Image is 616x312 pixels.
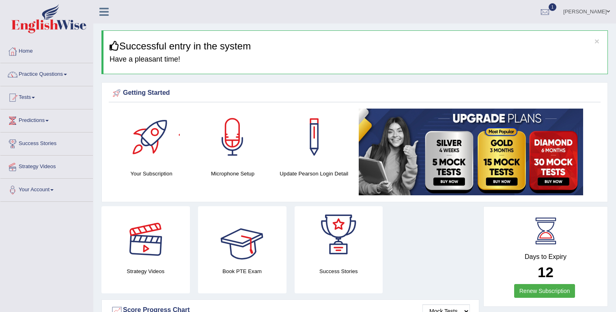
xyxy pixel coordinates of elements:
span: 1 [549,3,557,11]
a: Tests [0,86,93,107]
img: small5.jpg [359,109,583,195]
a: Home [0,40,93,60]
h4: Microphone Setup [196,169,269,178]
h4: Have a pleasant time! [110,56,601,64]
h4: Days to Expiry [493,253,599,261]
h4: Your Subscription [115,169,188,178]
div: Getting Started [111,87,599,99]
h4: Success Stories [295,267,383,276]
a: Strategy Videos [0,156,93,176]
a: Renew Subscription [514,284,575,298]
h4: Book PTE Exam [198,267,286,276]
b: 12 [538,264,554,280]
a: Practice Questions [0,63,93,83]
h4: Update Pearson Login Detail [278,169,351,178]
h3: Successful entry in the system [110,41,601,51]
button: × [594,37,599,45]
h4: Strategy Videos [101,267,190,276]
a: Your Account [0,179,93,199]
a: Success Stories [0,132,93,153]
a: Predictions [0,109,93,130]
